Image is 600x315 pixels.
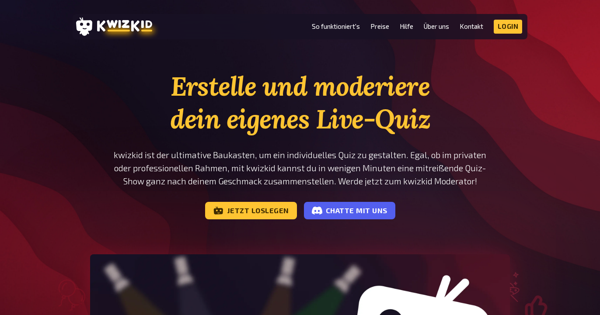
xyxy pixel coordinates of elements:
a: Jetzt loslegen [205,202,297,219]
a: Kontakt [460,23,483,30]
h1: Erstelle und moderiere dein eigenes Live-Quiz [90,70,510,135]
a: So funktioniert's [312,23,360,30]
a: Hilfe [400,23,413,30]
p: kwizkid ist der ultimative Baukasten, um ein individuelles Quiz zu gestalten. Egal, ob im private... [90,149,510,188]
a: Chatte mit uns [304,202,395,219]
a: Login [494,20,523,34]
a: Über uns [424,23,449,30]
a: Preise [370,23,389,30]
